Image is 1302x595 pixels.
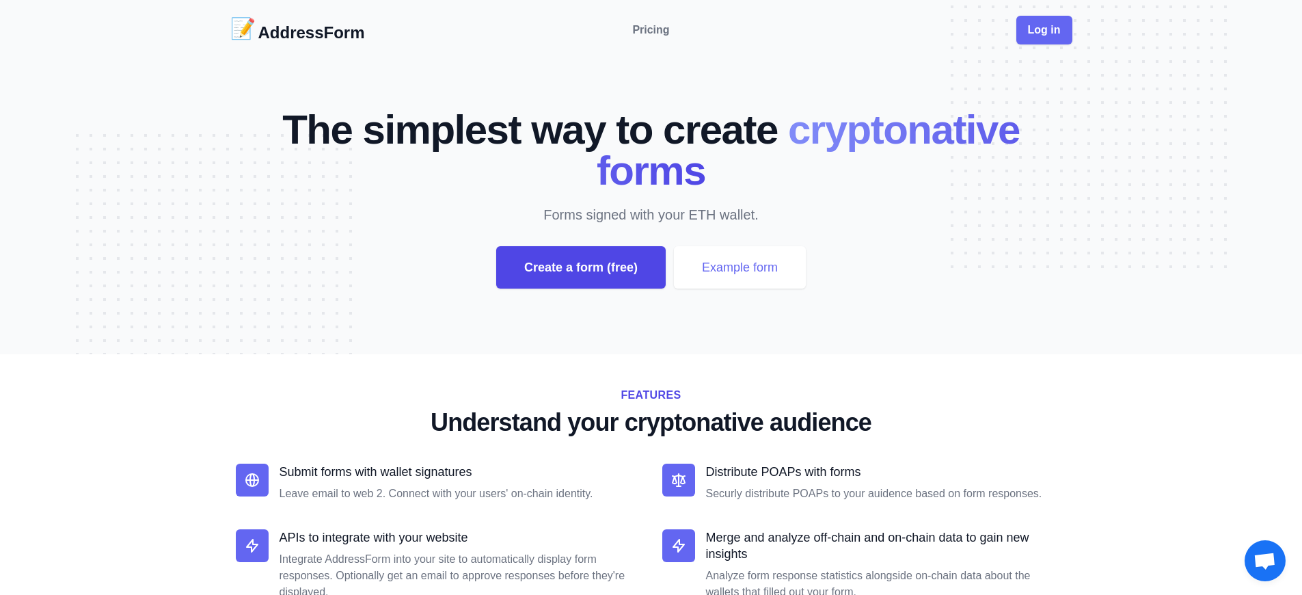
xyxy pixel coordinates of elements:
[258,22,365,44] h2: AddressForm
[280,486,640,502] dd: Leave email to web 2. Connect with your users' on-chain identity.
[496,246,666,289] div: Create a form (free)
[230,16,256,44] div: 📝
[301,205,1001,224] p: Forms signed with your ETH wallet.
[1016,16,1072,44] div: Log in
[632,22,669,38] a: Pricing
[280,529,640,546] p: APIs to integrate with your website
[282,107,778,153] span: The simplest way to create
[280,464,640,480] p: Submit forms with wallet signatures
[597,107,1020,194] span: cryptonative forms
[706,529,1067,562] p: Merge and analyze off-chain and on-chain data to gain new insights
[706,486,1067,502] dd: Securly distribute POAPs to your auidence based on form responses.
[236,387,1067,404] h2: Features
[236,409,1067,436] p: Understand your cryptonative audience
[706,464,1067,480] p: Distribute POAPs with forms
[1245,540,1286,581] a: Open chat
[230,16,1072,44] nav: Global
[674,246,806,289] div: Example form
